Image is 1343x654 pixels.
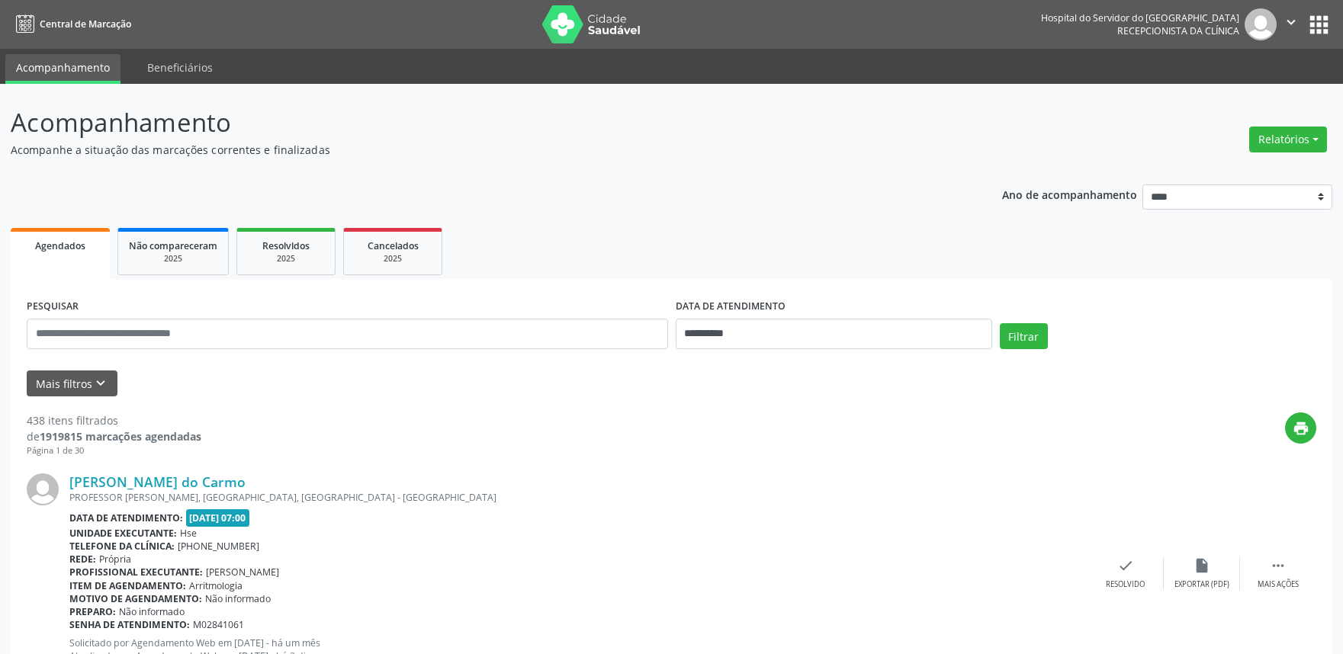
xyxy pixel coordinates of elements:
[262,239,310,252] span: Resolvidos
[1117,24,1239,37] span: Recepcionista da clínica
[27,444,201,457] div: Página 1 de 30
[1249,127,1327,152] button: Relatórios
[1258,579,1299,590] div: Mais ações
[5,54,120,84] a: Acompanhamento
[180,527,197,540] span: Hse
[1293,420,1309,437] i: print
[40,18,131,30] span: Central de Marcação
[129,239,217,252] span: Não compareceram
[368,239,419,252] span: Cancelados
[69,592,202,605] b: Motivo de agendamento:
[1283,14,1300,30] i: 
[1174,579,1229,590] div: Exportar (PDF)
[206,566,279,579] span: [PERSON_NAME]
[69,605,116,618] b: Preparo:
[99,553,131,566] span: Própria
[69,473,246,490] a: [PERSON_NAME] do Carmo
[69,566,203,579] b: Profissional executante:
[1041,11,1239,24] div: Hospital do Servidor do [GEOGRAPHIC_DATA]
[129,253,217,264] div: 2025
[1000,323,1048,349] button: Filtrar
[69,618,190,631] b: Senha de atendimento:
[193,618,244,631] span: M02841061
[1106,579,1145,590] div: Resolvido
[676,295,786,319] label: DATA DE ATENDIMENTO
[1117,557,1134,574] i: check
[27,370,117,397] button: Mais filtroskeyboard_arrow_down
[189,579,243,592] span: Arritmologia
[27,412,201,428] div: 438 itens filtrados
[205,592,271,605] span: Não informado
[248,253,324,264] div: 2025
[35,239,85,252] span: Agendados
[69,491,1088,504] div: PROFESSOR [PERSON_NAME], [GEOGRAPHIC_DATA], [GEOGRAPHIC_DATA] - [GEOGRAPHIC_DATA]
[69,527,177,540] b: Unidade executante:
[27,473,59,505] img: img
[1245,8,1277,40] img: img
[69,540,175,553] b: Telefone da clínica:
[69,553,96,566] b: Rede:
[186,509,250,527] span: [DATE] 07:00
[137,54,223,81] a: Beneficiários
[11,11,131,37] a: Central de Marcação
[1002,184,1137,204] p: Ano de acompanhamento
[119,605,185,618] span: Não informado
[27,428,201,444] div: de
[69,511,183,524] b: Data de atendimento:
[40,429,201,444] strong: 1919815 marcações agendadas
[11,104,936,142] p: Acompanhamento
[178,540,259,553] span: [PHONE_NUMBER]
[69,579,186,592] b: Item de agendamento:
[1270,557,1287,574] i: 
[1306,11,1332,38] button: apps
[92,375,109,392] i: keyboard_arrow_down
[355,253,431,264] div: 2025
[1285,412,1316,444] button: print
[1277,8,1306,40] button: 
[27,295,79,319] label: PESQUISAR
[11,142,936,158] p: Acompanhe a situação das marcações correntes e finalizadas
[1194,557,1210,574] i: insert_drive_file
